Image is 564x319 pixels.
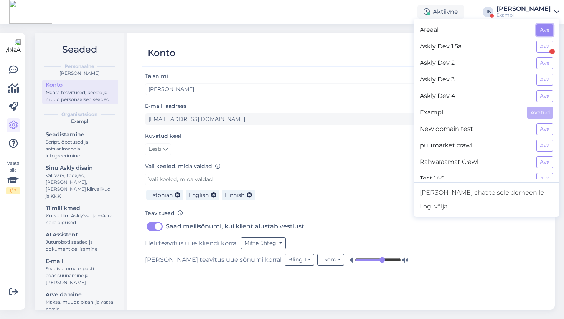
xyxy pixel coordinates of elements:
[46,81,115,89] div: Konto
[148,145,162,154] span: Eesti
[46,257,115,265] div: E-mail
[496,6,551,12] div: [PERSON_NAME]
[41,42,118,57] h2: Seaded
[417,5,464,19] div: Aktiivne
[536,173,553,185] button: Ava
[149,192,173,198] span: Estonian
[145,132,181,140] label: Kuvatud keel
[483,7,493,17] div: HN
[46,299,115,312] div: Maksa, muuda plaani ja vaata arveid
[420,90,530,102] span: Askly Dev 4
[42,230,118,254] a: AI AssistentJuturoboti seaded ja dokumentide lisamine
[420,173,530,185] span: Test 140
[145,174,460,185] a: Vali keeled, mida valdad
[46,164,115,172] div: Sinu Askly disain
[225,192,244,198] span: Finnish
[189,192,209,198] span: English
[46,212,115,226] div: Kutsu tiim Askly'sse ja määra neile õigused
[420,123,530,135] span: New domain test
[46,172,115,200] div: Vali värv, tööajad, [PERSON_NAME], [PERSON_NAME] kiirvalikud ja KKK
[46,239,115,253] div: Juturoboti seaded ja dokumentide lisamine
[414,186,559,200] a: [PERSON_NAME] chat teisele domeenile
[42,129,118,160] a: SeadistamineScript, õpetused ja sotsiaalmeedia integreerimine
[536,123,553,135] button: Ava
[46,291,115,299] div: Arveldamine
[496,6,559,18] a: [PERSON_NAME]Exampl
[285,254,314,266] button: Bling 1
[166,220,304,233] label: Saad meilisõnumi, kui klient alustab vestlust
[145,254,460,266] div: [PERSON_NAME] teavitus uue sõnumi korral
[496,12,551,18] div: Exampl
[414,200,559,213] div: Logi välja
[145,102,186,110] label: E-maili aadress
[41,118,118,125] div: Exampl
[46,131,115,139] div: Seadistamine
[145,209,183,217] label: Teavitused
[527,107,553,119] button: Avatud
[148,176,213,183] span: Vali keeled, mida valdad
[42,203,118,227] a: TiimiliikmedKutsu tiim Askly'sse ja määra neile õigused
[145,143,171,155] a: Eesti
[420,107,521,119] span: Exampl
[536,24,553,36] button: Ava
[536,41,553,53] button: Ava
[41,70,118,77] div: [PERSON_NAME]
[317,254,345,266] button: 1 kord
[536,90,553,102] button: Ava
[46,265,115,286] div: Seadista oma e-posti edasisuunamine ja [PERSON_NAME]
[6,187,20,194] div: 1 / 3
[42,80,118,104] a: KontoMäära teavitused, keeled ja muud personaalsed seaded
[42,256,118,287] a: E-mailSeadista oma e-posti edasisuunamine ja [PERSON_NAME]
[241,237,286,249] button: Mitte ühtegi
[6,160,20,194] div: Vaata siia
[46,231,115,239] div: AI Assistent
[536,74,553,86] button: Ava
[46,139,115,159] div: Script, õpetused ja sotsiaalmeedia integreerimine
[420,24,530,36] span: Areaal
[420,57,530,69] span: Askly Dev 2
[46,89,115,103] div: Määra teavitused, keeled ja muud personaalsed seaded
[42,289,118,314] a: ArveldamineMaksa, muuda plaani ja vaata arveid
[145,237,460,249] div: Heli teavitus uue kliendi korral
[6,39,21,54] img: Askly Logo
[536,140,553,152] button: Ava
[145,83,460,95] input: Sisesta nimi
[145,162,221,170] label: Vali keeled, mida valdad
[420,140,530,152] span: puumarket crawl
[42,163,118,201] a: Sinu Askly disainVali värv, tööajad, [PERSON_NAME], [PERSON_NAME] kiirvalikud ja KKK
[420,41,530,53] span: Askly Dev 1.5a
[420,74,530,86] span: Askly Dev 3
[61,111,97,118] b: Organisatsioon
[420,156,530,168] span: Rahvaraamat Crawl
[145,113,460,125] input: Sisesta e-maili aadress
[148,46,175,60] div: Konto
[536,57,553,69] button: Ava
[64,63,94,70] b: Personaalne
[536,156,553,168] button: Ava
[145,72,168,80] label: Täisnimi
[46,204,115,212] div: Tiimiliikmed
